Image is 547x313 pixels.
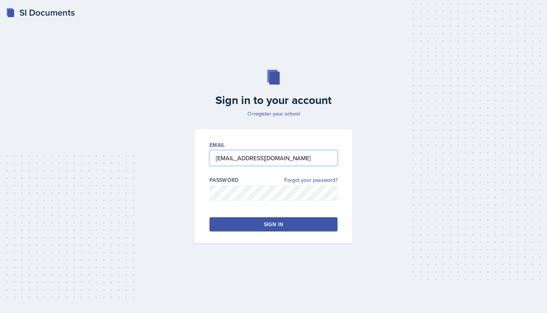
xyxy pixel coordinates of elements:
[264,221,283,228] div: Sign in
[209,141,225,149] label: Email
[6,6,75,19] a: SI Documents
[209,150,338,166] input: Email
[253,110,300,117] a: register your school
[209,176,239,184] label: Password
[190,110,357,117] p: Or
[190,94,357,107] h2: Sign in to your account
[209,217,338,231] button: Sign in
[284,176,338,184] a: Forgot your password?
